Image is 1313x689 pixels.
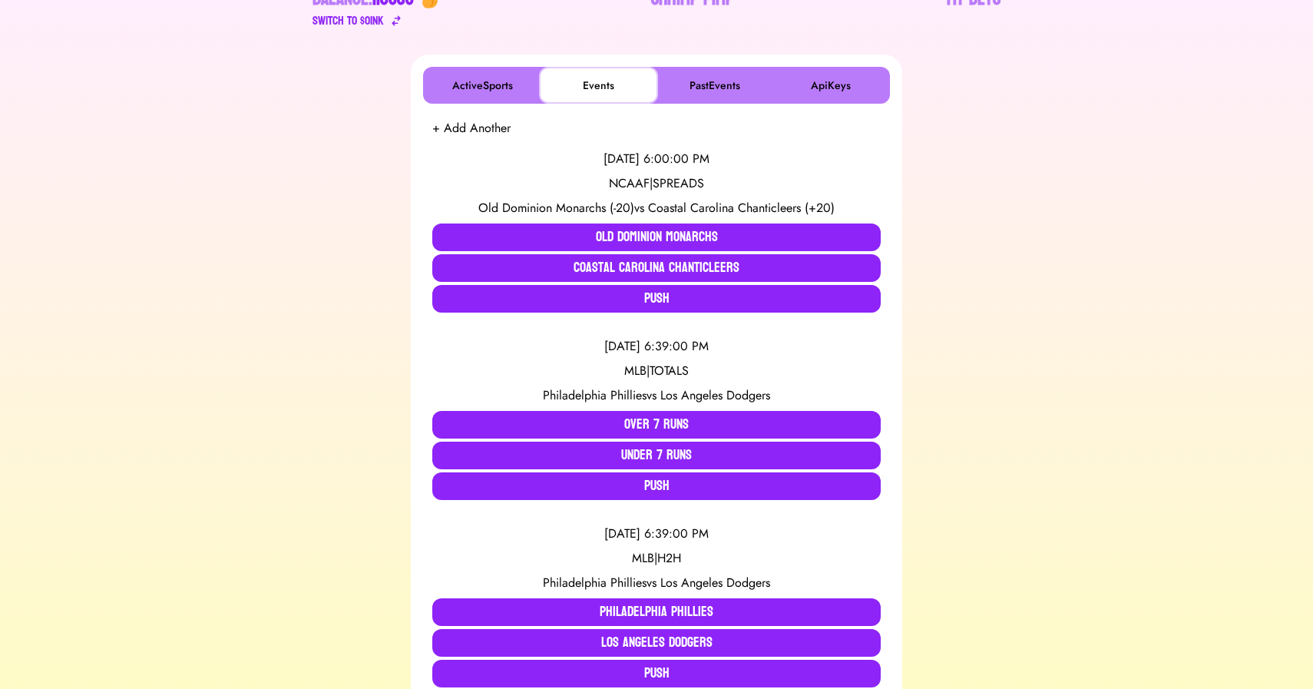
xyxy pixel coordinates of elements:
[543,574,647,591] span: Philadelphia Phillies
[432,472,881,500] button: Push
[432,119,511,137] button: + Add Another
[432,660,881,687] button: Push
[543,386,647,404] span: Philadelphia Phillies
[432,574,881,592] div: vs
[432,199,881,217] div: vs
[426,70,539,101] button: ActiveSports
[432,629,881,657] button: Los Angeles Dodgers
[432,362,881,380] div: MLB | TOTALS
[432,549,881,568] div: MLB | H2H
[432,337,881,356] div: [DATE] 6:39:00 PM
[432,598,881,626] button: Philadelphia Phillies
[660,574,770,591] span: Los Angeles Dodgers
[432,174,881,193] div: NCAAF | SPREADS
[660,386,770,404] span: Los Angeles Dodgers
[432,411,881,439] button: Over 7 Runs
[432,150,881,168] div: [DATE] 6:00:00 PM
[542,70,655,101] button: Events
[432,525,881,543] div: [DATE] 6:39:00 PM
[432,285,881,313] button: Push
[432,442,881,469] button: Under 7 Runs
[432,224,881,251] button: Old Dominion Monarchs
[432,254,881,282] button: Coastal Carolina Chanticleers
[432,386,881,405] div: vs
[478,199,634,217] span: Old Dominion Monarchs (-20)
[313,12,384,30] div: Switch to $ OINK
[648,199,835,217] span: Coastal Carolina Chanticleers (+20)
[774,70,887,101] button: ApiKeys
[658,70,771,101] button: PastEvents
